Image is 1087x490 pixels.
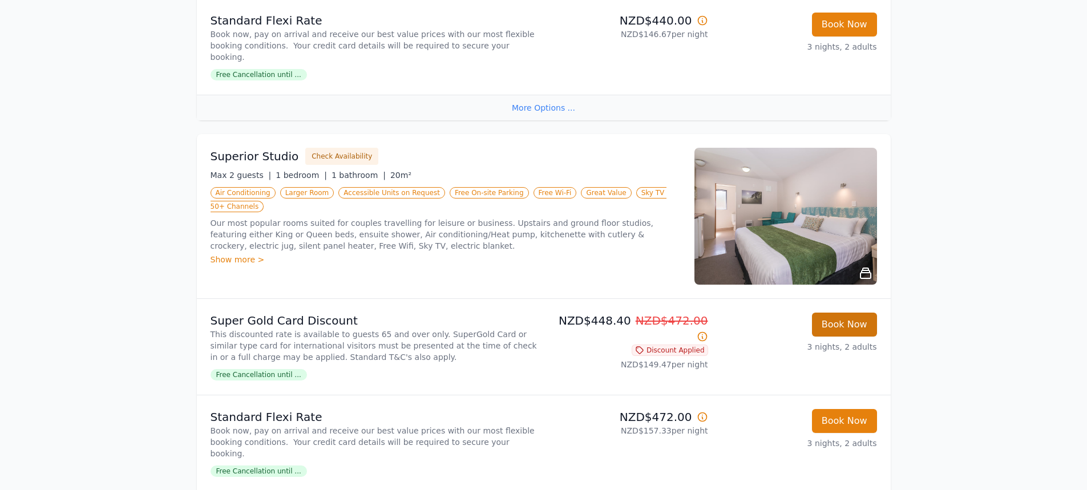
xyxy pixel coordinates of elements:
span: Great Value [581,187,631,199]
p: Super Gold Card Discount [211,313,539,329]
span: Free Cancellation until ... [211,465,307,477]
button: Book Now [812,13,877,37]
p: NZD$146.67 per night [548,29,708,40]
p: NZD$149.47 per night [548,359,708,370]
p: This discounted rate is available to guests 65 and over only. SuperGold Card or similar type card... [211,329,539,363]
p: NZD$157.33 per night [548,425,708,436]
p: NZD$472.00 [548,409,708,425]
span: Discount Applied [632,345,708,356]
span: Free Cancellation until ... [211,69,307,80]
p: 3 nights, 2 adults [717,341,877,353]
button: Book Now [812,313,877,337]
h3: Superior Studio [211,148,299,164]
span: Air Conditioning [211,187,276,199]
div: More Options ... [197,95,891,120]
span: 20m² [390,171,411,180]
span: Free Wi-Fi [534,187,577,199]
span: NZD$472.00 [636,314,708,327]
span: Larger Room [280,187,334,199]
p: Standard Flexi Rate [211,13,539,29]
p: Standard Flexi Rate [211,409,539,425]
div: Show more > [211,254,681,265]
span: 1 bathroom | [332,171,386,180]
p: Book now, pay on arrival and receive our best value prices with our most flexible booking conditi... [211,425,539,459]
button: Book Now [812,409,877,433]
span: Max 2 guests | [211,171,272,180]
span: 1 bedroom | [276,171,327,180]
span: Free On-site Parking [450,187,529,199]
p: 3 nights, 2 adults [717,438,877,449]
p: NZD$440.00 [548,13,708,29]
p: Our most popular rooms suited for couples travelling for leisure or business. Upstairs and ground... [211,217,681,252]
p: NZD$448.40 [548,313,708,345]
span: Free Cancellation until ... [211,369,307,380]
p: Book now, pay on arrival and receive our best value prices with our most flexible booking conditi... [211,29,539,63]
button: Check Availability [305,148,378,165]
p: 3 nights, 2 adults [717,41,877,52]
span: Accessible Units on Request [338,187,445,199]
